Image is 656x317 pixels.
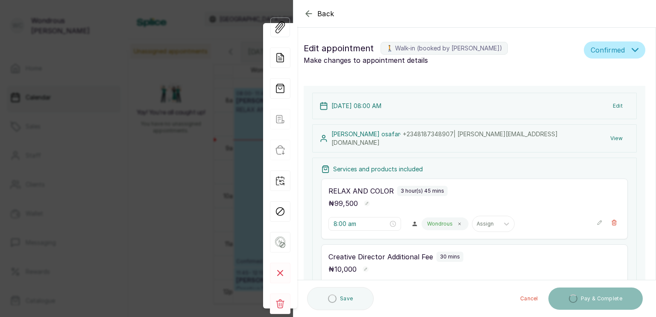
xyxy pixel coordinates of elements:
[328,264,357,274] p: ₦
[333,165,423,173] p: Services and products included
[334,219,388,229] input: Select time
[331,102,381,110] p: [DATE] 08:00 AM
[401,188,444,194] p: 3 hour(s) 45 mins
[304,41,374,55] span: Edit appointment
[304,55,580,65] p: Make changes to appointment details
[606,98,630,114] button: Edit
[603,131,630,146] button: View
[381,42,508,55] label: 🚶 Walk-in (booked by [PERSON_NAME])
[307,287,374,310] button: Save
[513,288,545,310] button: Cancel
[328,198,358,208] p: ₦
[584,41,645,59] button: Confirmed
[440,253,460,260] p: 30 mins
[334,199,358,208] span: 99,500
[591,45,625,55] span: Confirmed
[427,220,453,227] p: Wondrous
[334,265,357,273] span: 10,000
[328,252,433,262] p: Creative Director Additional Fee
[548,288,643,310] button: Pay & Complete
[317,9,334,19] span: Back
[331,130,603,147] p: [PERSON_NAME] osafar ·
[331,130,558,146] span: +234 8187348907 | [PERSON_NAME][EMAIL_ADDRESS][DOMAIN_NAME]
[304,9,334,19] button: Back
[328,186,394,196] p: RELAX AND COLOR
